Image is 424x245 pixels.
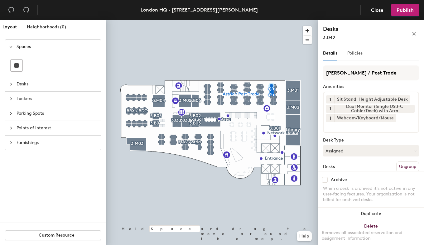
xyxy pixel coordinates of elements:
[326,105,334,113] button: 1
[331,177,347,182] div: Archive
[396,161,419,172] button: Ungroup
[17,40,97,54] span: Spaces
[366,4,389,16] button: Close
[17,106,97,121] span: Parking Spots
[39,233,75,238] span: Custom Resource
[323,25,392,33] h4: Desks
[323,138,419,143] div: Desk Type
[9,97,13,101] span: collapsed
[9,141,13,145] span: collapsed
[318,208,424,220] button: Duplicate
[323,145,419,156] button: Assigned
[9,45,13,49] span: expanded
[9,82,13,86] span: collapsed
[326,114,334,122] button: 1
[27,24,66,30] span: Neighborhoods (0)
[334,114,396,122] div: Webcam/Keyboard/Mouse
[9,126,13,130] span: collapsed
[323,164,335,169] div: Desks
[330,115,331,122] span: 1
[330,96,331,103] span: 1
[5,230,101,240] button: Custom Resource
[412,31,416,36] span: close
[8,7,14,13] span: undo
[17,136,97,150] span: Furnishings
[17,77,97,91] span: Desks
[141,6,258,14] div: London HQ - [STREET_ADDRESS][PERSON_NAME]
[5,4,17,16] button: Undo (⌘ + Z)
[17,121,97,135] span: Points of Interest
[323,50,337,56] span: Details
[323,35,335,40] span: 3.D42
[334,105,415,113] div: Dual Monitor (Single USB-C Cable/Dock) with Arm
[371,7,383,13] span: Close
[2,24,17,30] span: Layout
[297,231,312,241] button: Help
[397,7,414,13] span: Publish
[9,112,13,115] span: collapsed
[347,50,363,56] span: Policies
[326,95,334,103] button: 1
[20,4,32,16] button: Redo (⌘ + ⇧ + Z)
[322,230,420,241] div: Removes all associated reservation and assignment information
[323,84,419,89] div: Amenities
[330,106,331,112] span: 1
[323,186,419,203] div: When a desk is archived it's not active in any user-facing features. Your organization is not bil...
[334,95,410,103] div: Sit Stand, Height Adjustable Desk
[391,4,419,16] button: Publish
[17,92,97,106] span: Lockers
